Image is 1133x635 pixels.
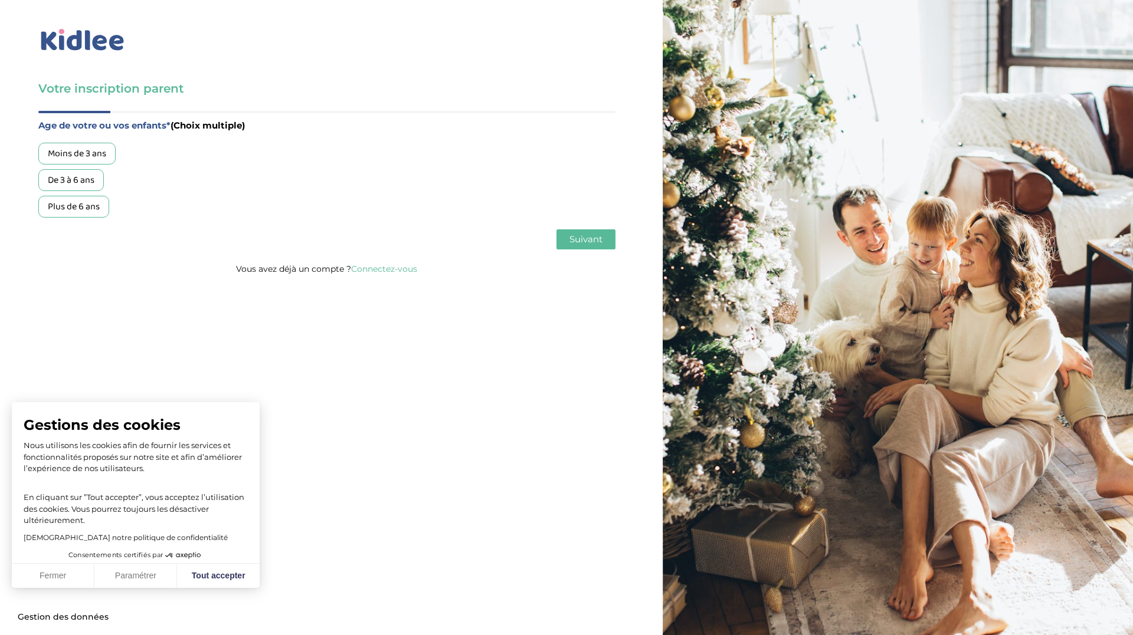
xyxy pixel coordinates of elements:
span: Gestion des données [18,612,109,623]
img: logo_kidlee_bleu [38,27,127,54]
span: Suivant [569,233,602,245]
div: Moins de 3 ans [38,143,116,164]
p: Vous avez déjà un compte ? [38,261,615,277]
button: Suivant [556,229,615,249]
button: Fermer le widget sans consentement [11,605,116,630]
button: Consentements certifiés par [63,548,209,563]
button: Fermer [12,564,94,588]
svg: Axeptio [165,538,201,573]
span: Consentements certifiés par [68,552,163,558]
span: Gestions des cookies [24,416,248,434]
p: En cliquant sur ”Tout accepter”, vous acceptez l’utilisation des cookies. Vous pourrez toujours l... [24,481,248,527]
span: (Choix multiple) [171,120,245,131]
label: Age de votre ou vos enfants* [38,118,615,133]
div: Plus de 6 ans [38,196,109,218]
a: [DEMOGRAPHIC_DATA] notre politique de confidentialité [24,533,228,542]
h3: Votre inscription parent [38,80,615,97]
button: Paramétrer [94,564,177,588]
a: Connectez-vous [351,264,417,274]
div: De 3 à 6 ans [38,169,104,191]
button: Précédent [38,229,94,249]
button: Tout accepter [177,564,260,588]
p: Nous utilisons les cookies afin de fournir les services et fonctionnalités proposés sur notre sit... [24,440,248,475]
